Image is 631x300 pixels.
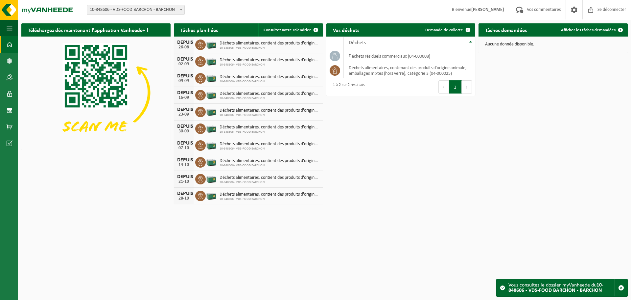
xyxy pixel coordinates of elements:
font: Déchets alimentaires, contient des produits d'origine animale, emballages mixtes (à l'excl... [220,41,388,46]
font: Vos commentaires [527,7,561,12]
font: 10-848606 - VDS-FOOD BARCHON [220,130,265,134]
font: Vous consultez le dossier myVanheede du [508,283,596,288]
font: 26-08 [178,45,189,50]
font: Déchets alimentaires, contient des produits d'origine animale, emballages mixtes (à l'excl... [220,125,388,130]
font: DEPUIS [177,40,193,45]
img: PB-LB-0680-HPE-GN-01 [206,139,217,150]
font: 10-848606 - VDS-FOOD BARCHON [220,80,265,83]
font: 21-10 [178,179,189,184]
font: déchets alimentaires, contenant des produits d'origine animale, emballages mixtes (hors verre), c... [349,66,467,76]
font: [PERSON_NAME] [471,7,504,12]
img: PB-LB-0680-HPE-GN-01 [206,72,217,83]
font: déchets résiduels commerciaux (04-000008) [349,54,430,59]
font: DEPUIS [177,124,193,129]
button: Suivant [462,80,472,94]
font: Déchets alimentaires, contient des produits d'origine animale, emballages mixtes (à l'excl... [220,158,388,163]
font: 1 à 2 sur 2 résultats [333,83,365,87]
font: Aucune donnée disponible. [485,42,534,47]
img: PB-LB-0680-HPE-GN-01 [206,106,217,117]
span: 10-848606 - VDS-FOOD BARCHON - BARCHON [87,5,184,14]
img: PB-LB-0680-HPE-GN-01 [206,55,217,67]
font: 28-10 [178,196,189,201]
font: 23-09 [178,112,189,117]
font: DEPUIS [177,73,193,79]
font: Déchets alimentaires, contient des produits d'origine animale, emballages mixtes (à l'excl... [220,175,388,180]
font: Demande de collecte [425,28,463,32]
button: Précédent [438,80,449,94]
font: Tâches planifiées [180,28,218,33]
font: 09-09 [178,78,189,83]
font: DEPUIS [177,141,193,146]
font: 10-848606 - VDS-FOOD BARCHON - BARCHON [90,7,175,12]
font: Tâches demandées [485,28,527,33]
img: PB-LB-0680-HPE-GN-01 [206,190,217,201]
a: Afficher les tâches demandées [556,23,627,37]
img: PB-LB-0680-HPE-GN-01 [206,173,217,184]
font: 10-848606 - VDS-FOOD BARCHON [220,147,265,150]
font: Déchets alimentaires, contient des produits d'origine animale, emballages mixtes (à l'excl... [220,74,388,79]
font: 10-848606 - VDS-FOOD BARCHON [220,113,265,117]
font: 10-848606 - VDS-FOOD BARCHON [220,63,265,67]
font: 10-848606 - VDS-FOOD BARCHON [220,46,265,50]
font: DEPUIS [177,90,193,95]
font: DEPUIS [177,107,193,112]
font: 02-09 [178,62,189,67]
font: 16-09 [178,95,189,100]
font: Déchets alimentaires, contient des produits d'origine animale, emballages mixtes (à l'excl... [220,192,388,197]
img: PB-LB-0680-HPE-GN-01 [206,123,217,134]
font: Consultez votre calendrier [264,28,311,32]
font: 10-848606 - VDS-FOOD BARCHON [220,197,265,201]
a: Consultez votre calendrier [258,23,322,37]
img: PB-LB-0680-HPE-GN-01 [206,39,217,50]
button: 1 [449,80,462,94]
img: PB-LB-0680-HPE-GN-01 [206,89,217,100]
img: Télécharger l'application VHEPlus [21,37,171,149]
font: Déchets alimentaires, contient des produits d'origine animale, emballages mixtes (à l'excl... [220,142,388,147]
font: 10-848606 - VDS-FOOD BARCHON - BARCHON [508,283,603,293]
font: 30-09 [178,129,189,134]
font: Vos déchets [333,28,359,33]
img: PB-LB-0680-HPE-GN-01 [206,156,217,167]
span: 10-848606 - VDS-FOOD BARCHON - BARCHON [87,5,185,15]
font: 07-10 [178,146,189,150]
font: 14-10 [178,162,189,167]
font: DEPUIS [177,174,193,179]
font: 1 [454,85,456,90]
font: DEPUIS [177,57,193,62]
font: Déchets alimentaires, contient des produits d'origine animale, emballages mixtes (à l'excl... [220,108,388,113]
font: Téléchargez dès maintenant l'application Vanheede+ ! [28,28,148,33]
font: Déchets [349,40,366,45]
font: DEPUIS [177,191,193,196]
font: Déchets alimentaires, contient des produits d'origine animale, emballages mixtes (à l'excl... [220,91,388,96]
font: DEPUIS [177,157,193,163]
a: Demande de collecte [420,23,475,37]
font: 10-848606 - VDS-FOOD BARCHON [220,180,265,184]
font: Se déconnecter [597,7,626,12]
font: Afficher les tâches demandées [561,28,616,32]
font: Bienvenue [452,7,471,12]
font: 10-848606 - VDS-FOOD BARCHON [220,96,265,100]
font: 10-848606 - VDS-FOOD BARCHON [220,164,265,167]
font: Déchets alimentaires, contient des produits d'origine animale, emballages mixtes (à l'excl... [220,58,388,63]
